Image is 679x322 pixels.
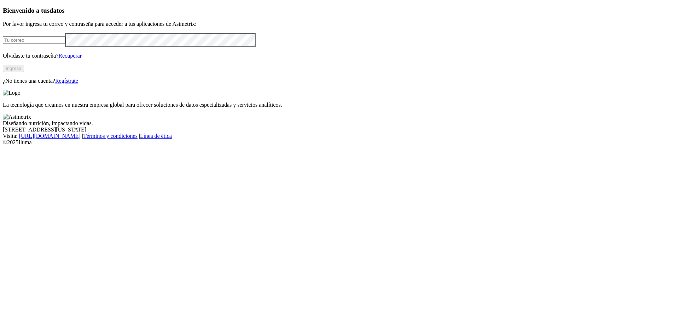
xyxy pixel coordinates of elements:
a: [URL][DOMAIN_NAME] [19,133,81,139]
div: Diseñando nutrición, impactando vidas. [3,120,676,127]
p: La tecnología que creamos en nuestra empresa global para ofrecer soluciones de datos especializad... [3,102,676,108]
a: Recuperar [58,53,82,59]
a: Línea de ética [140,133,172,139]
h3: Bienvenido a tus [3,7,676,14]
p: Olvidaste tu contraseña? [3,53,676,59]
img: Logo [3,90,21,96]
a: Términos y condiciones [83,133,138,139]
p: ¿No tienes una cuenta? [3,78,676,84]
div: [STREET_ADDRESS][US_STATE]. [3,127,676,133]
input: Tu correo [3,36,65,44]
div: © 2025 Iluma [3,139,676,146]
img: Asimetrix [3,114,31,120]
p: Por favor ingresa tu correo y contraseña para acceder a tus aplicaciones de Asimetrix: [3,21,676,27]
div: Visita : | | [3,133,676,139]
a: Regístrate [55,78,78,84]
button: Ingresa [3,65,24,72]
span: datos [50,7,65,14]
